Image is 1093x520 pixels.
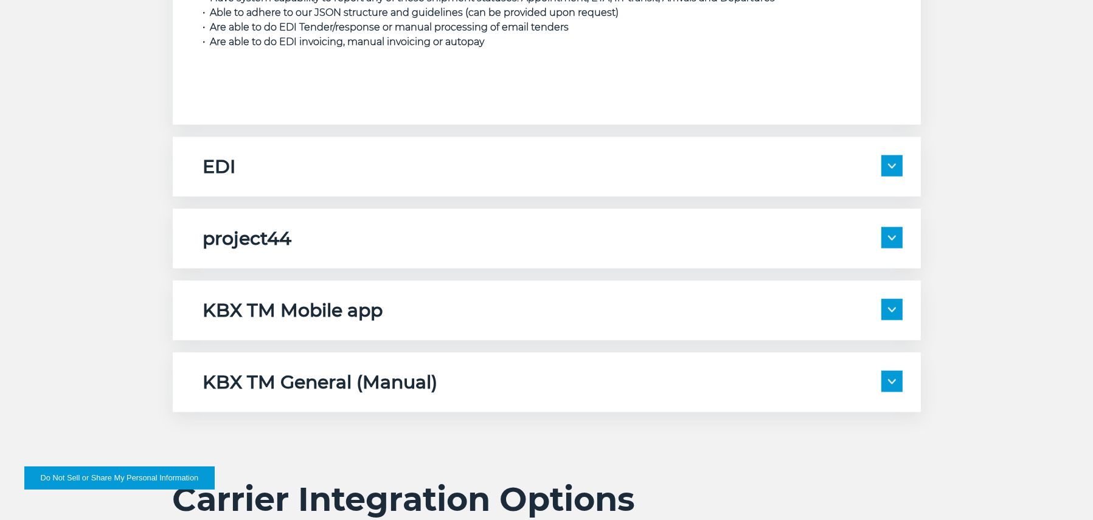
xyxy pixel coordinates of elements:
h2: Carrier Integration Options [173,479,921,519]
h5: project44 [203,227,292,250]
h5: KBX TM General (Manual) [203,371,438,394]
img: arrow [888,307,896,312]
span: • Are able to do EDI invoicing, manual invoicing or autopay [203,36,485,47]
button: Do Not Sell or Share My Personal Information [24,466,215,490]
img: arrow [888,236,896,241]
span: • Able to adhere to our JSON structure and guidelines (can be provided upon request) [203,7,619,18]
img: arrow [888,164,896,169]
h5: KBX TM Mobile app [203,299,383,322]
span: • Are able to do EDI Tender/response or manual processing of email tenders [203,21,569,33]
img: arrow [888,379,896,384]
h5: EDI [203,155,236,178]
